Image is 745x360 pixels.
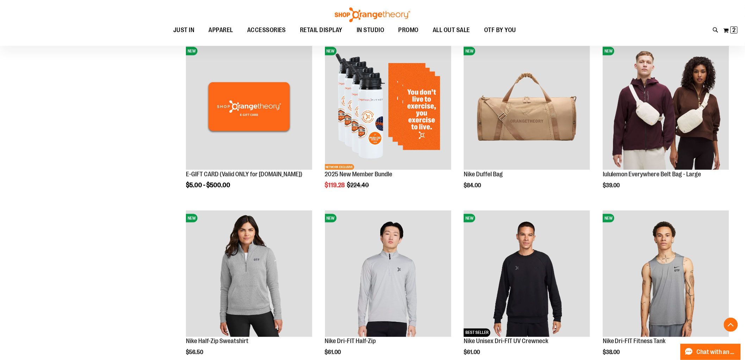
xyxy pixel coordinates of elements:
[208,22,233,38] span: APPAREL
[325,43,451,170] img: 2025 New Member Bundle
[186,214,198,222] span: NEW
[681,344,741,360] button: Chat with an Expert
[603,43,729,170] img: lululemon Everywhere Belt Bag - Large
[325,47,337,55] span: NEW
[464,47,475,55] span: NEW
[325,164,354,170] span: NETWORK EXCLUSIVE
[325,171,393,178] a: 2025 New Member Bundle
[484,22,516,38] span: OTF BY YOU
[697,349,737,355] span: Chat with an Expert
[464,338,548,345] a: Nike Unisex Dri-FIT UV Crewneck
[464,43,590,170] img: Nike Duffel Bag
[186,338,249,345] a: Nike Half-Zip Sweatshirt
[724,318,738,332] button: Back To Top
[300,22,343,38] span: RETAIL DISPLAY
[464,171,503,178] a: Nike Duffel Bag
[460,40,594,207] div: product
[433,22,470,38] span: ALL OUT SALE
[603,210,729,337] img: Nike Dri-FIT Fitness Tank
[603,182,621,189] span: $39.00
[186,171,302,178] a: E-GIFT CARD (Valid ONLY for [DOMAIN_NAME])
[325,210,451,337] img: Nike Dri-FIT Half-Zip
[186,349,204,356] span: $56.50
[599,40,733,207] div: product
[464,43,590,171] a: Nike Duffel BagNEW
[603,338,666,345] a: Nike Dri-FIT Fitness Tank
[325,43,451,171] a: 2025 New Member BundleNEWNETWORK EXCLUSIVE
[464,349,481,356] span: $61.00
[325,210,451,338] a: Nike Dri-FIT Half-ZipNEW
[603,349,621,356] span: $38.00
[464,214,475,222] span: NEW
[321,40,455,207] div: product
[464,210,590,337] img: Nike Unisex Dri-FIT UV Crewneck
[325,214,337,222] span: NEW
[186,47,198,55] span: NEW
[603,43,729,171] a: lululemon Everywhere Belt Bag - LargeNEW
[334,7,411,22] img: Shop Orangetheory
[186,210,312,337] img: Nike Half-Zip Sweatshirt
[182,40,316,207] div: product
[186,210,312,338] a: Nike Half-Zip SweatshirtNEW
[325,182,346,189] span: $119.28
[325,349,342,356] span: $61.00
[464,210,590,338] a: Nike Unisex Dri-FIT UV CrewneckNEWBEST SELLER
[186,43,312,170] img: E-GIFT CARD (Valid ONLY for ShopOrangetheory.com)
[603,171,701,178] a: lululemon Everywhere Belt Bag - Large
[603,210,729,338] a: Nike Dri-FIT Fitness TankNEW
[186,43,312,171] a: E-GIFT CARD (Valid ONLY for ShopOrangetheory.com)NEW
[399,22,419,38] span: PROMO
[733,26,736,33] span: 2
[347,182,370,189] span: $224.40
[325,338,376,345] a: Nike Dri-FIT Half-Zip
[464,182,482,189] span: $84.00
[603,47,614,55] span: NEW
[173,22,195,38] span: JUST IN
[247,22,286,38] span: ACCESSORIES
[357,22,384,38] span: IN STUDIO
[186,182,230,189] span: $5.00 - $500.00
[464,329,490,337] span: BEST SELLER
[603,214,614,222] span: NEW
